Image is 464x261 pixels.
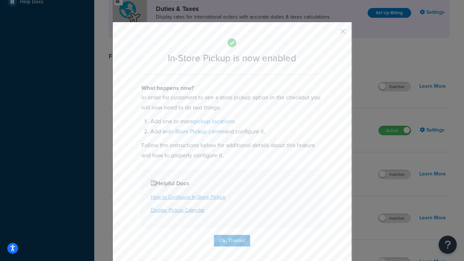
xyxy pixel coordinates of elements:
h4: What happens now? [141,84,323,92]
button: Ok, Thanks! [214,235,250,246]
h2: In-Store Pickup is now enabled [141,53,323,63]
a: pickup locations [193,117,235,125]
li: Add one or more . [150,116,323,127]
a: Display Pickup Calendar [151,206,205,214]
li: Add an and configure it. [150,127,323,137]
a: In-Store Pickup carrier [169,127,224,136]
a: How to Configure In-Store Pickup [151,193,225,201]
p: Follow the instructions below for additional details about this feature and how to properly confi... [141,140,323,161]
p: In order for customers to see a store pickup option in the checkout you will now need to do two t... [141,92,323,113]
h4: Helpful Docs [151,179,313,188]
